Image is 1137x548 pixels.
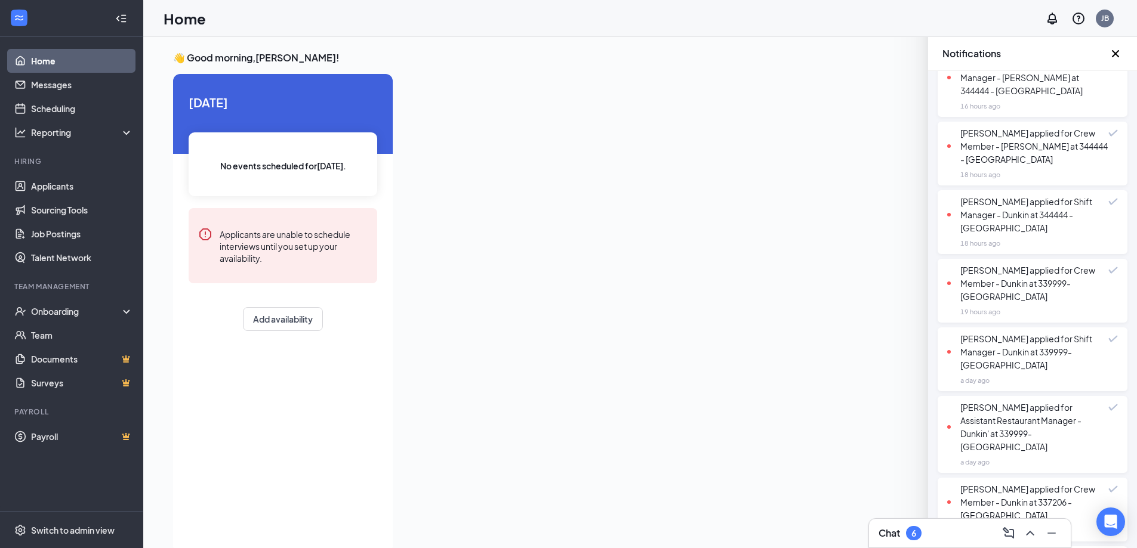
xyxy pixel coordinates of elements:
[1023,526,1037,540] svg: ChevronUp
[960,374,990,386] div: a day ago
[1108,47,1123,61] svg: Cross
[947,264,1108,303] div: [PERSON_NAME] applied for Crew Member - Dunkin at 339999- [GEOGRAPHIC_DATA]
[31,425,133,448] a: PayrollCrown
[31,73,133,97] a: Messages
[947,401,1108,453] div: [PERSON_NAME] applied for Assistant Restaurant Manager - Dunkin' at 339999- [GEOGRAPHIC_DATA]
[243,307,323,331] button: Add availability
[1045,11,1059,26] svg: Notifications
[960,306,1000,318] div: 19 hours ago
[14,407,131,417] div: Payroll
[947,195,1108,234] div: [PERSON_NAME] applied for Shift Manager - Dunkin at 344444 - [GEOGRAPHIC_DATA]
[14,126,26,138] svg: Analysis
[115,13,127,24] svg: Collapse
[31,347,133,371] a: DocumentsCrown
[31,371,133,395] a: SurveysCrown
[189,93,377,112] span: [DATE]
[14,305,26,317] svg: UserCheck
[960,169,1000,181] div: 18 hours ago
[31,49,133,73] a: Home
[31,222,133,246] a: Job Postings
[220,159,346,172] span: No events scheduled for [DATE] .
[1108,47,1123,61] button: Close
[947,126,1108,166] div: [PERSON_NAME] applied for Crew Member - [PERSON_NAME] at 344444 - [GEOGRAPHIC_DATA]
[960,237,1000,249] div: 18 hours ago
[999,524,1018,543] button: ComposeMessage
[947,58,1108,97] div: [PERSON_NAME] applied for Shift Manager - [PERSON_NAME] at 344444 - [GEOGRAPHIC_DATA]
[31,305,123,317] div: Onboarding
[14,156,131,166] div: Hiring
[1071,11,1086,26] svg: QuestionInfo
[942,47,1108,60] h3: Notifications
[31,323,133,347] a: Team
[947,332,1108,371] div: [PERSON_NAME] applied for Shift Manager - Dunkin at 339999- [GEOGRAPHIC_DATA]
[879,527,900,540] h3: Chat
[14,281,131,292] div: Team Management
[31,198,133,222] a: Sourcing Tools
[1021,524,1040,543] button: ChevronUp
[31,174,133,198] a: Applicants
[198,227,212,242] svg: Error
[164,8,206,29] h1: Home
[1101,13,1109,23] div: JB
[31,524,115,536] div: Switch to admin view
[31,97,133,120] a: Scheduling
[220,227,368,264] div: Applicants are unable to schedule interviews until you set up your availability.
[31,126,134,138] div: Reporting
[1002,526,1016,540] svg: ComposeMessage
[173,51,1071,64] h3: 👋 Good morning, [PERSON_NAME] !
[1096,507,1125,536] div: Open Intercom Messenger
[947,482,1108,522] div: [PERSON_NAME] applied for Crew Member - Dunkin at 337206 - [GEOGRAPHIC_DATA]
[13,12,25,24] svg: WorkstreamLogo
[960,100,1000,112] div: 16 hours ago
[960,456,990,468] div: a day ago
[1042,524,1061,543] button: Minimize
[911,528,916,538] div: 6
[31,246,133,270] a: Talent Network
[14,524,26,536] svg: Settings
[1044,526,1059,540] svg: Minimize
